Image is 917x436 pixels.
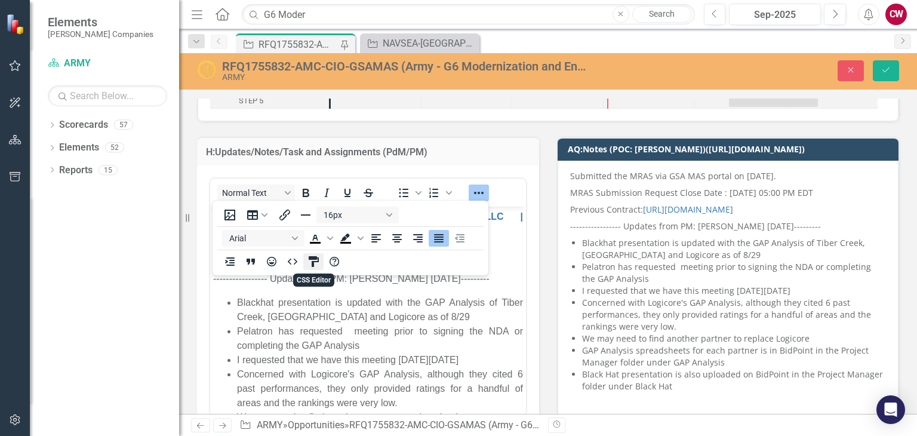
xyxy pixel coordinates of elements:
button: CW [885,4,907,25]
li: Concerned with Logicore's GAP Analysis, although they cited 6 past performances, they only provid... [582,297,886,333]
a: Elements [59,141,99,155]
span: Elements [48,15,153,29]
img: On-Hold [197,60,216,79]
div: Text color Black [305,230,335,247]
div: RFQ1755832-AMC-CIO-GSAMAS (Army - G6 Modernization and Enterprise IT Support) [259,37,337,52]
img: ClearPoint Strategy [5,13,27,35]
button: Block Normal Text [217,185,295,201]
li: We may need to find another partner to replace Logicore [27,204,313,218]
a: ARMY [257,419,283,431]
p: Previous Contract: [570,201,886,218]
span: Normal Text [222,188,281,198]
div: 57 [114,120,133,130]
a: ARMY [48,57,167,70]
div: » » [239,419,539,432]
button: Italic [316,185,337,201]
button: Increase indent [220,253,240,270]
div: Task: Start date: 2025-10-12 End date: 2025-11-11 [210,93,329,109]
button: CSS Editor [303,253,324,270]
li: GAP Analysis spreadsheets for each partner is in BidPoint in the Project Manager folder under GAP... [582,345,886,369]
button: Underline [337,185,358,201]
div: Numbered list [424,185,454,201]
h3: H:Updates/Notes/Task and Assignments (PdM/PM) [206,147,530,158]
small: [PERSON_NAME] Companies [48,29,153,39]
div: 52 [105,143,124,153]
button: Blockquote [241,253,261,270]
a: [URL][DOMAIN_NAME] [643,204,733,215]
div: Sep-2025 [733,8,817,22]
div: ARMY [222,73,586,82]
button: Align left [366,230,386,247]
button: Bold [296,185,316,201]
input: Search ClearPoint... [242,4,694,25]
li: Blackhat presentation is updated with the GAP Analysis of Tiber Creek, [GEOGRAPHIC_DATA] and Logi... [582,237,886,261]
a: NAVSEA-[GEOGRAPHIC_DATA]-SEAPORT-254627 (ENGINEERING LOGISTICS TECHNICAL AND PROGRAM MANAGEMENT S... [363,36,476,51]
div: NAVSEA-[GEOGRAPHIC_DATA]-SEAPORT-254627 (ENGINEERING LOGISTICS TECHNICAL AND PROGRAM MANAGEMENT S... [383,36,476,51]
div: STEP 5 [210,93,329,109]
button: Help [324,253,344,270]
button: Align right [408,230,428,247]
p: MRAS Submission Request Close Date : [DATE] 05:00 PM EDT [570,185,886,201]
button: Emojis [261,253,282,270]
a: Reports [59,164,93,177]
p: ----------------- Updates from PM: [PERSON_NAME] [DATE]--------- [570,218,886,235]
button: Align center [387,230,407,247]
div: Open Intercom Messenger [876,395,905,424]
button: Decrease indent [450,230,470,247]
button: Horizontal line [296,207,316,223]
div: STEP 5 [239,93,263,109]
li: Pelatron has requested meeting prior to signing the NDA or completing the GAP Analysis [582,261,886,285]
button: Strikethrough [358,185,379,201]
span: Arial [229,234,288,243]
button: Insert/edit link [275,207,295,223]
div: RFQ1755832-AMC-CIO-GSAMAS (Army - G6 Modernization and Enterprise IT Support) [222,60,586,73]
a: Search [632,6,692,23]
div: Task: Start date: 2025-10-12 End date: 2025-11-11 [729,94,818,107]
li: Black Hat presentation is also uploaded on BidPoint in the Project Manager folder under Black Hat [582,369,886,392]
button: HTML Editor [282,253,303,270]
button: Table [241,207,274,223]
a: Scorecards [59,118,108,132]
div: RFQ1755832-AMC-CIO-GSAMAS (Army - G6 Modernization and Enterprise IT Support) [349,419,709,431]
p: Submitted the MRAS via GSA MAS portal on [DATE]. [570,170,886,185]
button: Reveal or hide additional toolbar items [469,185,489,201]
span: 16px [324,210,382,220]
li: We may need to find another partner to replace Logicore [582,333,886,345]
button: Insert image [220,207,240,223]
button: Font size 16px [316,207,399,223]
div: 15 [99,165,118,175]
iframe: Rich Text Area [210,207,526,415]
li: I requested that we have this meeting [DATE][DATE] [582,285,886,297]
h3: AQ:Notes (POC: [PERSON_NAME])([URL][DOMAIN_NAME]) [568,145,893,153]
a: Opportunities [288,419,344,431]
button: Justify [429,230,449,247]
input: Search Below... [48,85,167,106]
div: Bullet list [393,185,423,201]
button: Sep-2025 [729,4,821,25]
div: Background color Black [336,230,365,247]
button: Font Arial [222,230,304,247]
